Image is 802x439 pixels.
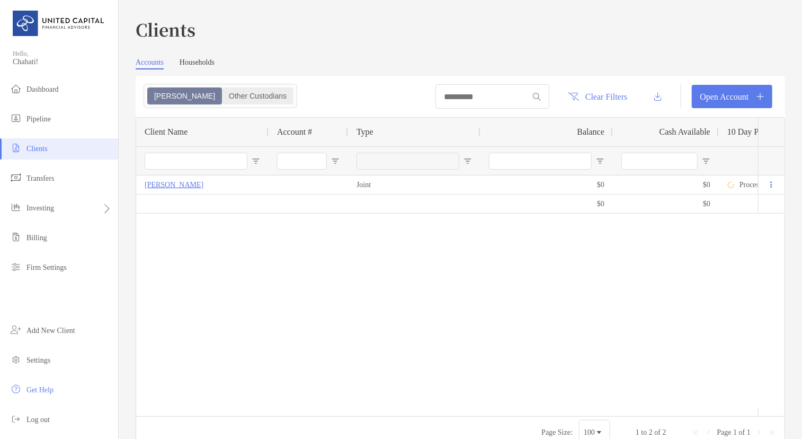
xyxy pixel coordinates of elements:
p: Processing Data... [739,180,793,189]
span: of [739,428,745,436]
a: Households [180,58,215,69]
span: 1 [636,428,639,436]
input: Account # Filter Input [277,153,327,170]
div: $0 [480,195,613,213]
span: 2 [663,428,666,436]
span: to [641,428,647,436]
img: United Capital Logo [13,4,105,42]
img: dashboard icon [10,82,22,95]
input: Balance Filter Input [489,153,592,170]
img: settings icon [10,353,22,366]
span: of [654,428,661,436]
span: Client Name [145,127,188,137]
div: First Page [692,428,700,437]
div: Joint [348,175,480,194]
div: Page Size: [541,428,573,437]
a: Accounts [136,58,164,69]
div: segmented control [144,84,297,108]
span: Page [717,428,732,436]
img: clients icon [10,142,22,154]
button: Open Filter Menu [331,157,340,165]
span: Billing [26,234,47,242]
span: Clients [26,145,48,153]
span: Add New Client [26,327,75,335]
span: Type [357,127,373,137]
span: Balance [577,127,604,137]
span: Log out [26,416,50,424]
button: Clear Filters [560,85,636,108]
a: [PERSON_NAME] [145,178,203,191]
h3: Clients [136,17,785,41]
img: logout icon [10,412,22,425]
span: Get Help [26,386,54,394]
span: Investing [26,204,54,212]
div: Other Custodians [223,89,292,103]
a: Open Account [692,85,772,108]
img: pipeline icon [10,112,22,125]
img: Processing Data icon [727,181,735,189]
span: Pipeline [26,115,51,123]
span: 1 [733,428,737,436]
img: transfers icon [10,171,22,184]
input: Client Name Filter Input [145,153,247,170]
img: input icon [533,93,541,101]
img: add_new_client icon [10,323,22,336]
button: Open Filter Menu [464,157,472,165]
img: get-help icon [10,383,22,396]
span: Account # [277,127,312,137]
img: investing icon [10,201,22,214]
div: 100 [584,428,595,437]
div: Last Page [768,428,776,437]
div: Next Page [755,428,763,437]
button: Open Filter Menu [596,157,604,165]
span: Firm Settings [26,264,67,271]
div: $0 [613,195,719,213]
input: Cash Available Filter Input [621,153,698,170]
span: 1 [747,428,751,436]
div: $0 [613,175,719,194]
span: Settings [26,356,50,364]
span: Transfers [26,174,54,182]
div: Zoe [148,89,221,103]
span: Cash Available [660,127,710,137]
img: billing icon [10,231,22,243]
img: firm-settings icon [10,260,22,273]
span: Chahati! [13,58,112,66]
div: $0 [480,175,613,194]
button: Open Filter Menu [702,157,710,165]
span: Dashboard [26,85,59,93]
div: Previous Page [705,428,713,437]
button: Open Filter Menu [252,157,260,165]
span: 2 [649,428,653,436]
